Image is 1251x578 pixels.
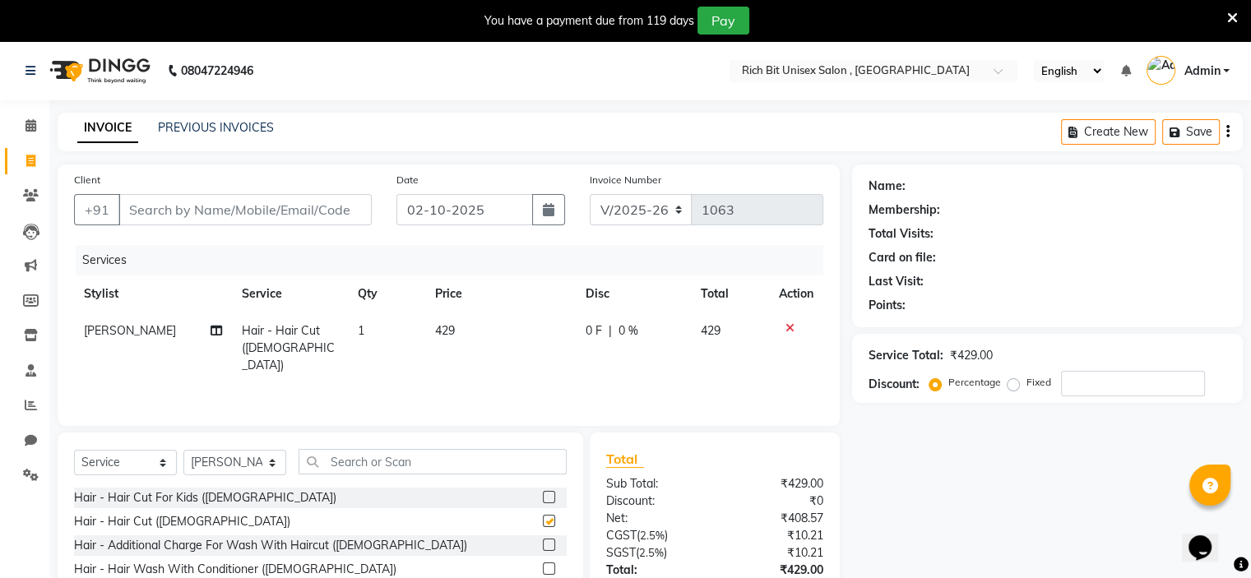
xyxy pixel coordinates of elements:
[586,322,602,340] span: 0 F
[950,347,993,364] div: ₹429.00
[74,194,120,225] button: +91
[158,120,274,135] a: PREVIOUS INVOICES
[77,113,138,143] a: INVOICE
[640,529,665,542] span: 2.5%
[594,510,715,527] div: Net:
[639,546,664,559] span: 2.5%
[691,275,769,312] th: Total
[869,201,940,219] div: Membership:
[948,375,1001,390] label: Percentage
[1026,375,1051,390] label: Fixed
[869,273,924,290] div: Last Visit:
[697,7,749,35] button: Pay
[1061,119,1156,145] button: Create New
[769,275,823,312] th: Action
[869,376,920,393] div: Discount:
[74,275,232,312] th: Stylist
[425,275,576,312] th: Price
[869,225,934,243] div: Total Visits:
[118,194,372,225] input: Search by Name/Mobile/Email/Code
[594,492,715,510] div: Discount:
[74,537,467,554] div: Hair - Additional Charge For Wash With Haircut ([DEMOGRAPHIC_DATA])
[84,323,176,338] span: [PERSON_NAME]
[1182,512,1235,562] iframe: chat widget
[869,178,906,195] div: Name:
[715,544,836,562] div: ₹10.21
[619,322,638,340] span: 0 %
[606,545,636,560] span: SGST
[594,475,715,492] div: Sub Total:
[181,48,253,94] b: 08047224946
[715,492,836,510] div: ₹0
[715,527,836,544] div: ₹10.21
[590,173,661,187] label: Invoice Number
[484,12,694,30] div: You have a payment due from 119 days
[701,323,720,338] span: 429
[1184,62,1220,80] span: Admin
[715,510,836,527] div: ₹408.57
[42,48,155,94] img: logo
[594,544,715,562] div: ( )
[606,451,644,468] span: Total
[396,173,419,187] label: Date
[869,297,906,314] div: Points:
[76,245,836,275] div: Services
[715,475,836,492] div: ₹429.00
[594,527,715,544] div: ( )
[869,347,943,364] div: Service Total:
[576,275,691,312] th: Disc
[348,275,425,312] th: Qty
[606,528,637,543] span: CGST
[358,323,364,338] span: 1
[74,173,100,187] label: Client
[74,489,336,506] div: Hair - Hair Cut For Kids ([DEMOGRAPHIC_DATA])
[869,249,936,266] div: Card on file:
[435,323,455,338] span: 429
[242,323,335,372] span: Hair - Hair Cut ([DEMOGRAPHIC_DATA])
[1147,56,1175,85] img: Admin
[74,513,290,530] div: Hair - Hair Cut ([DEMOGRAPHIC_DATA])
[609,322,612,340] span: |
[299,449,567,474] input: Search or Scan
[1162,119,1220,145] button: Save
[232,275,348,312] th: Service
[74,561,396,578] div: Hair - Hair Wash With Conditioner ([DEMOGRAPHIC_DATA])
